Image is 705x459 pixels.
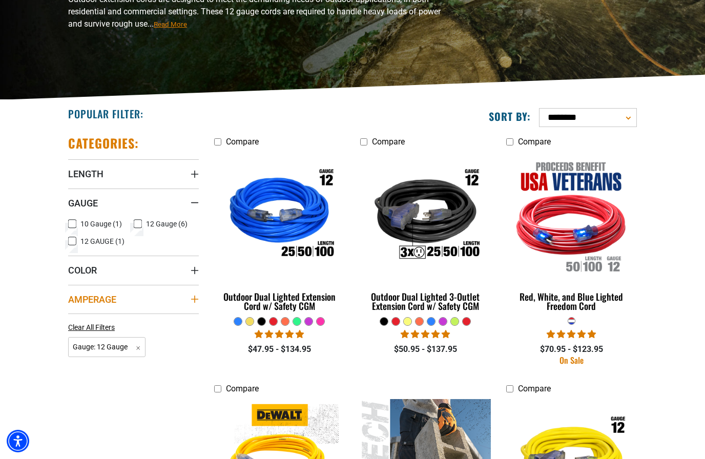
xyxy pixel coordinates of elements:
img: Outdoor Dual Lighted 3-Outlet Extension Cord w/ Safety CGM [361,157,490,275]
span: 10 Gauge (1) [80,220,122,227]
summary: Length [68,159,199,188]
span: Length [68,168,103,180]
div: Red, White, and Blue Lighted Freedom Cord [506,292,637,310]
span: Gauge: 12 Gauge [68,337,146,357]
span: Gauge [68,197,98,209]
div: Outdoor Dual Lighted Extension Cord w/ Safety CGM [214,292,345,310]
label: Sort by: [489,110,531,123]
span: Amperage [68,294,116,305]
a: Clear All Filters [68,322,119,333]
div: Outdoor Dual Lighted 3-Outlet Extension Cord w/ Safety CGM [360,292,491,310]
h2: Popular Filter: [68,107,143,120]
span: 12 GAUGE (1) [80,238,125,245]
span: 5.00 stars [547,329,596,339]
span: Compare [372,137,405,147]
span: Compare [518,137,551,147]
span: Compare [226,384,259,393]
span: Clear All Filters [68,323,115,331]
a: Red, White, and Blue Lighted Freedom Cord Red, White, and Blue Lighted Freedom Cord [506,152,637,317]
span: 12 Gauge (6) [146,220,188,227]
a: Outdoor Dual Lighted Extension Cord w/ Safety CGM Outdoor Dual Lighted Extension Cord w/ Safety CGM [214,152,345,317]
div: Accessibility Menu [7,430,29,452]
h2: Categories: [68,135,139,151]
span: Color [68,264,97,276]
span: Compare [226,137,259,147]
summary: Gauge [68,189,199,217]
a: Gauge: 12 Gauge [68,342,146,351]
div: On Sale [506,356,637,364]
span: Read More [154,20,187,28]
div: $70.95 - $123.95 [506,343,637,356]
div: $47.95 - $134.95 [214,343,345,356]
summary: Color [68,256,199,284]
summary: Amperage [68,285,199,314]
span: Compare [518,384,551,393]
a: Outdoor Dual Lighted 3-Outlet Extension Cord w/ Safety CGM Outdoor Dual Lighted 3-Outlet Extensio... [360,152,491,317]
img: Outdoor Dual Lighted Extension Cord w/ Safety CGM [215,157,344,275]
img: Red, White, and Blue Lighted Freedom Cord [507,157,636,275]
span: 4.80 stars [401,329,450,339]
span: 4.81 stars [255,329,304,339]
div: $50.95 - $137.95 [360,343,491,356]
